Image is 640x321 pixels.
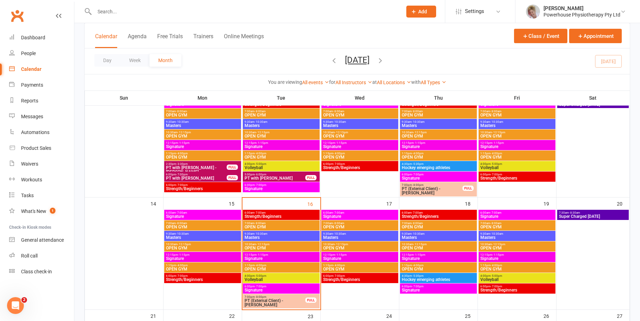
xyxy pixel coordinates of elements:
[256,141,268,145] span: - 1:15pm
[480,166,554,170] span: Volleyball
[480,211,554,214] span: 6:00am
[166,183,240,187] span: 6:00pm
[244,256,318,261] span: Signature
[401,102,475,107] span: Strength/Beginners
[176,264,188,267] span: - 4:00pm
[321,91,399,105] th: Wed
[490,222,501,225] span: - 8:00am
[323,243,397,246] span: 10:30am
[386,198,399,209] div: 17
[412,264,424,267] span: - 4:00pm
[411,79,421,85] strong: with
[166,243,240,246] span: 10:30am
[176,110,187,113] span: - 8:00am
[401,277,475,282] span: Hockey emerging athletes
[401,173,475,176] span: 6:00pm
[323,145,397,149] span: Signature
[333,211,344,214] span: - 7:00am
[244,134,318,138] span: OPEN GYM
[323,155,397,159] span: OPEN GYM
[333,110,344,113] span: - 8:00am
[372,79,377,85] strong: at
[244,123,318,128] span: Masters
[9,156,74,172] a: Waivers
[166,232,240,235] span: 9:30am
[176,232,189,235] span: - 10:30am
[21,51,36,56] div: People
[166,166,227,174] span: PT with [PERSON_NAME] - [PERSON_NAME]
[480,277,554,282] span: Volleyball
[7,297,24,314] iframe: Intercom live chat
[412,211,423,214] span: - 7:00am
[323,253,397,256] span: 12:15pm
[166,211,240,214] span: 6:00am
[166,256,240,261] span: Signature
[244,131,318,134] span: 10:30am
[21,297,27,303] span: 2
[254,110,266,113] span: - 8:00am
[406,6,436,18] button: Add
[176,162,188,166] span: - 3:30pm
[335,243,348,246] span: - 12:15pm
[308,198,320,209] div: 16
[401,246,475,250] span: OPEN GYM
[244,110,318,113] span: 7:00am
[401,222,475,225] span: 7:00am
[401,235,475,240] span: Masters
[480,222,554,225] span: 7:00am
[401,256,475,261] span: Signature
[478,91,556,105] th: Fri
[401,232,475,235] span: 9:30am
[480,152,554,155] span: 1:15pm
[166,152,240,155] span: 1:15pm
[480,214,554,219] span: Signature
[401,152,475,155] span: 1:15pm
[176,152,188,155] span: - 4:00pm
[176,120,189,123] span: - 10:30am
[244,176,306,180] span: PT with [PERSON_NAME]
[21,269,52,274] div: Class check-in
[401,187,463,195] span: PT (External Client) - [PERSON_NAME]
[335,131,348,134] span: - 12:15pm
[244,141,318,145] span: 12:15pm
[569,29,622,43] button: Appointment
[268,79,302,85] strong: You are viewing
[412,162,424,166] span: - 5:30pm
[166,214,240,219] span: Signature
[401,123,475,128] span: Masters
[491,173,502,176] span: - 7:00pm
[9,203,74,219] a: What's New1
[490,120,503,123] span: - 10:30am
[95,33,117,48] button: Calendar
[166,176,227,180] span: PT with [PERSON_NAME]
[333,264,345,267] span: - 4:00pm
[480,141,554,145] span: 12:15pm
[462,186,474,191] div: FULL
[244,102,318,107] span: Strength/Beginners
[492,243,505,246] span: - 12:15pm
[244,222,318,225] span: 7:00am
[401,214,475,219] span: Strength/Beginners
[244,235,318,240] span: Masters
[419,9,427,14] span: Add
[480,264,554,267] span: 1:15pm
[333,232,346,235] span: - 10:30am
[491,274,502,277] span: - 5:00pm
[244,113,318,117] span: OPEN GYM
[335,141,347,145] span: - 1:15pm
[244,183,318,187] span: 6:00pm
[414,253,425,256] span: - 1:15pm
[480,155,554,159] span: OPEN GYM
[178,253,189,256] span: - 1:15pm
[480,232,554,235] span: 9:30am
[323,166,397,170] span: Strength/Beginners
[244,187,318,191] span: Signature
[176,183,188,187] span: - 7:00pm
[413,131,427,134] span: - 12:15pm
[480,120,554,123] span: 9:30am
[401,183,463,187] span: 7:00pm
[490,110,501,113] span: - 8:00am
[224,33,264,48] button: Online Meetings
[166,134,240,138] span: OPEN GYM
[323,235,397,240] span: Masters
